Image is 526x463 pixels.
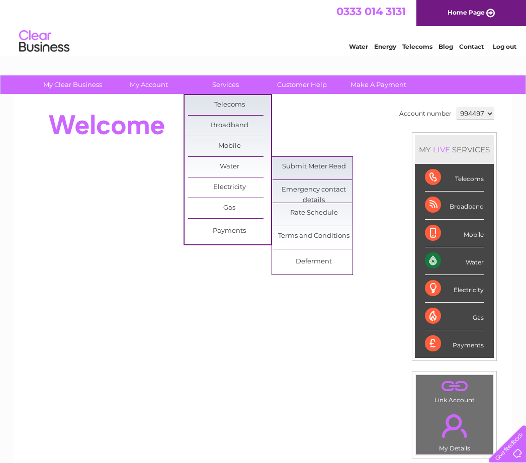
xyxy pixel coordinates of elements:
div: Water [425,247,484,275]
a: Payments [188,221,271,241]
td: Account number [397,105,454,122]
a: . [418,408,490,443]
div: Payments [425,330,484,357]
a: Terms and Conditions [273,226,356,246]
a: Gas [188,198,271,218]
a: My Account [108,75,191,94]
a: My Clear Business [31,75,114,94]
div: MY SERVICES [415,135,494,164]
a: Telecoms [188,95,271,115]
a: . [418,378,490,395]
a: Deferment [273,252,356,272]
a: Broadband [188,116,271,136]
div: Telecoms [425,164,484,192]
a: Log out [493,43,516,50]
div: Clear Business is a trading name of Verastar Limited (registered in [GEOGRAPHIC_DATA] No. 3667643... [26,6,501,49]
a: Water [349,43,368,50]
div: Gas [425,303,484,330]
a: Emergency contact details [273,180,356,200]
a: Blog [439,43,453,50]
a: Contact [459,43,484,50]
td: My Details [415,406,493,455]
div: LIVE [431,145,452,154]
a: Telecoms [402,43,432,50]
td: Link Account [415,375,493,406]
div: Mobile [425,220,484,247]
a: Energy [374,43,396,50]
div: Electricity [425,275,484,303]
img: logo.png [19,26,70,57]
a: Rate Schedule [273,203,356,223]
a: Electricity [188,177,271,198]
a: Mobile [188,136,271,156]
a: Services [184,75,267,94]
a: Make A Payment [337,75,420,94]
div: Broadband [425,192,484,219]
a: 0333 014 3131 [336,5,406,18]
a: Submit Meter Read [273,157,356,177]
a: Customer Help [260,75,343,94]
a: Water [188,157,271,177]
